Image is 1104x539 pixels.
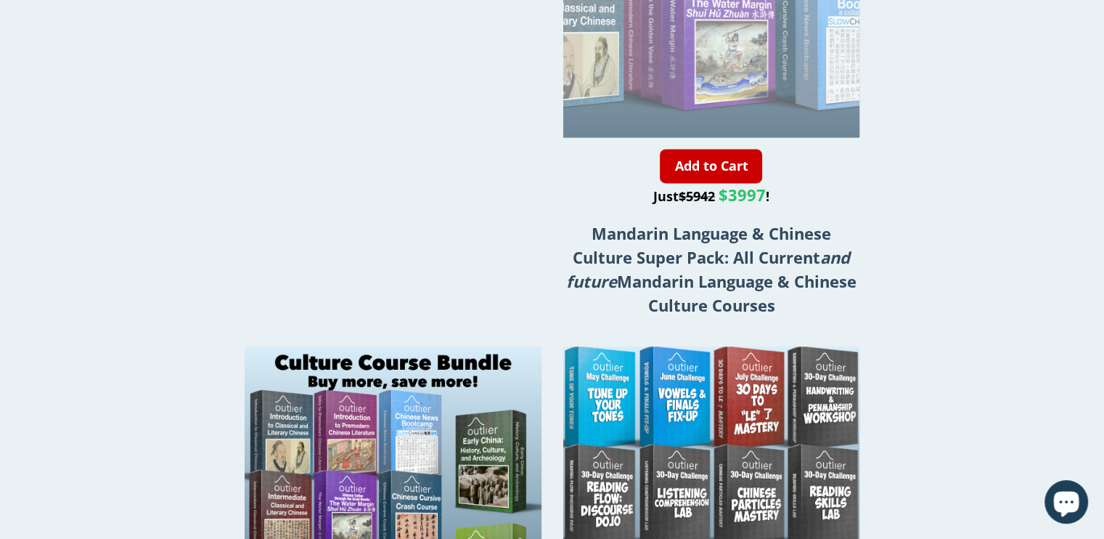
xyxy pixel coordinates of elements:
[566,222,856,316] strong: Mandarin Language & Chinese Culture Super Pack: All Current Mandarin Language & Chinese Culture C...
[566,222,856,316] a: Mandarin Language & Chinese Culture Super Pack: All Currentand futureMandarin Language & Chinese ...
[1040,480,1092,527] inbox-online-store-chat: Shopify online store chat
[566,246,850,292] em: and future
[660,149,762,183] a: Add to Cart
[719,184,766,206] span: $3997
[679,187,715,205] s: $5942
[653,187,769,205] span: Just !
